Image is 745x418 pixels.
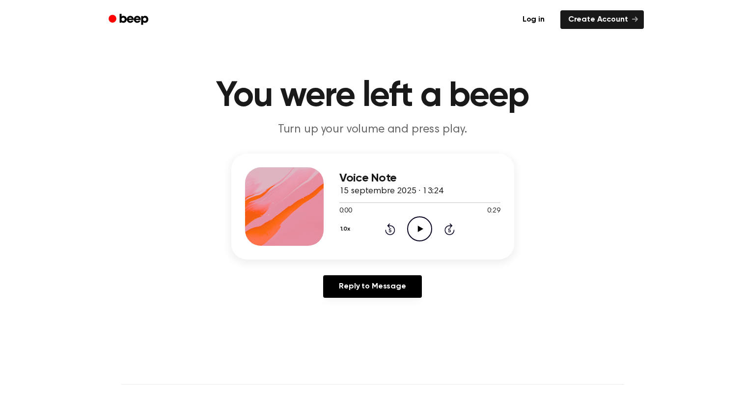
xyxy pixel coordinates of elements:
span: 0:29 [487,206,500,216]
p: Turn up your volume and press play. [184,122,561,138]
h3: Voice Note [339,172,500,185]
span: 15 septembre 2025 · 13:24 [339,187,443,196]
button: 1.0x [339,221,354,237]
a: Log in [513,8,554,31]
a: Create Account [560,10,644,29]
a: Reply to Message [323,275,421,298]
a: Beep [102,10,157,29]
h1: You were left a beep [121,78,624,114]
span: 0:00 [339,206,352,216]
